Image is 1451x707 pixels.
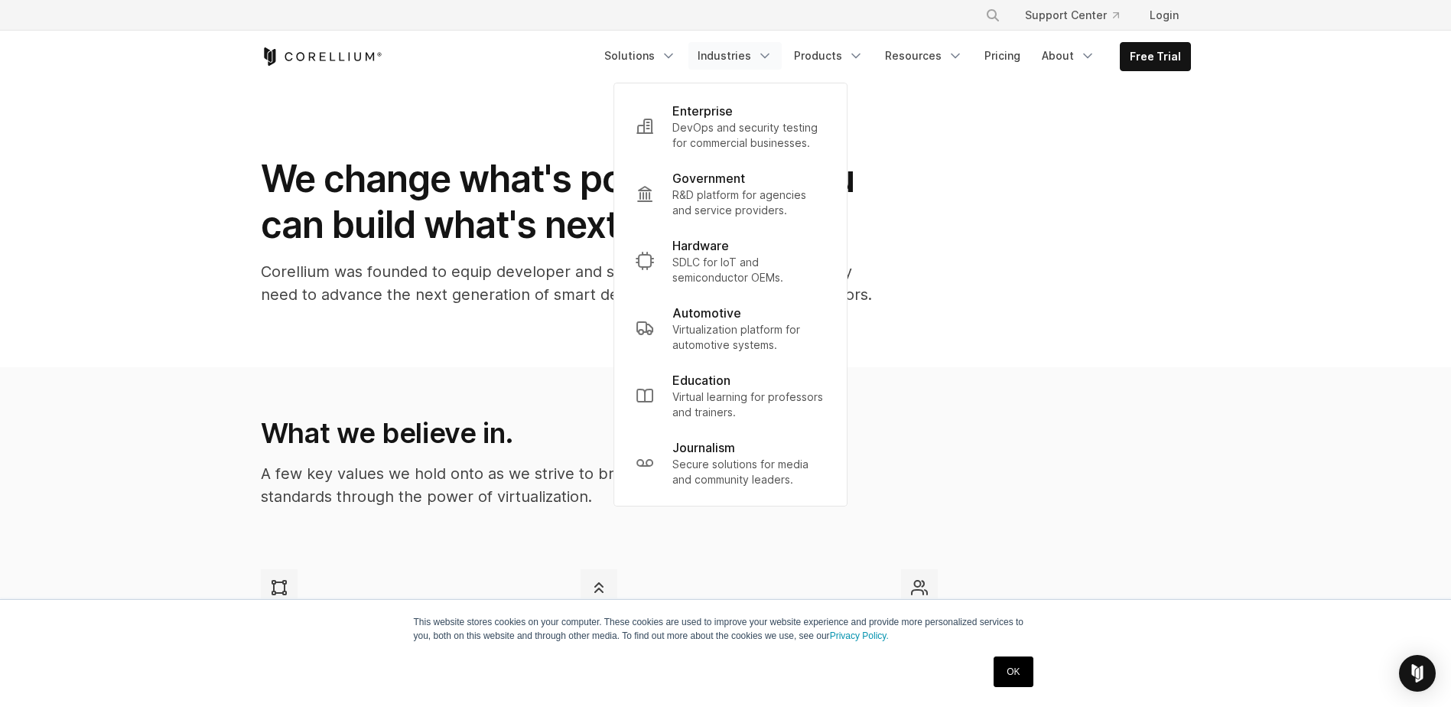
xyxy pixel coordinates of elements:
h1: We change what's possible, so you can build what's next. [261,156,873,248]
a: Journalism Secure solutions for media and community leaders. [623,429,838,497]
p: DevOps and security testing for commercial businesses. [672,120,825,151]
div: Navigation Menu [595,42,1191,71]
p: Journalism [672,438,735,457]
a: Government R&D platform for agencies and service providers. [623,160,838,227]
a: Free Trial [1121,43,1190,70]
a: Products [785,42,873,70]
p: Enterprise [672,102,733,120]
p: Hardware [672,236,729,255]
a: Solutions [595,42,685,70]
p: R&D platform for agencies and service providers. [672,187,825,218]
a: Privacy Policy. [830,630,889,641]
div: Navigation Menu [967,2,1191,29]
button: Search [979,2,1007,29]
p: Government [672,169,745,187]
p: Corellium was founded to equip developer and security teams with the tools they need to advance t... [261,260,873,306]
a: Hardware SDLC for IoT and semiconductor OEMs. [623,227,838,295]
a: Pricing [975,42,1030,70]
a: Corellium Home [261,47,382,66]
a: Support Center [1013,2,1131,29]
a: Enterprise DevOps and security testing for commercial businesses. [623,93,838,160]
p: Virtual learning for professors and trainers. [672,389,825,420]
a: Resources [876,42,972,70]
p: A few key values we hold onto as we strive to break boundaries and set new standards through the ... [261,462,870,508]
p: Automotive [672,304,741,322]
div: Open Intercom Messenger [1399,655,1436,692]
a: Automotive Virtualization platform for automotive systems. [623,295,838,362]
p: Secure solutions for media and community leaders. [672,457,825,487]
a: OK [994,656,1033,687]
a: Login [1137,2,1191,29]
h2: What we believe in. [261,416,870,450]
a: Industries [688,42,782,70]
p: Education [672,371,730,389]
a: About [1033,42,1105,70]
p: This website stores cookies on your computer. These cookies are used to improve your website expe... [414,615,1038,643]
p: SDLC for IoT and semiconductor OEMs. [672,255,825,285]
p: Virtualization platform for automotive systems. [672,322,825,353]
a: Education Virtual learning for professors and trainers. [623,362,838,429]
